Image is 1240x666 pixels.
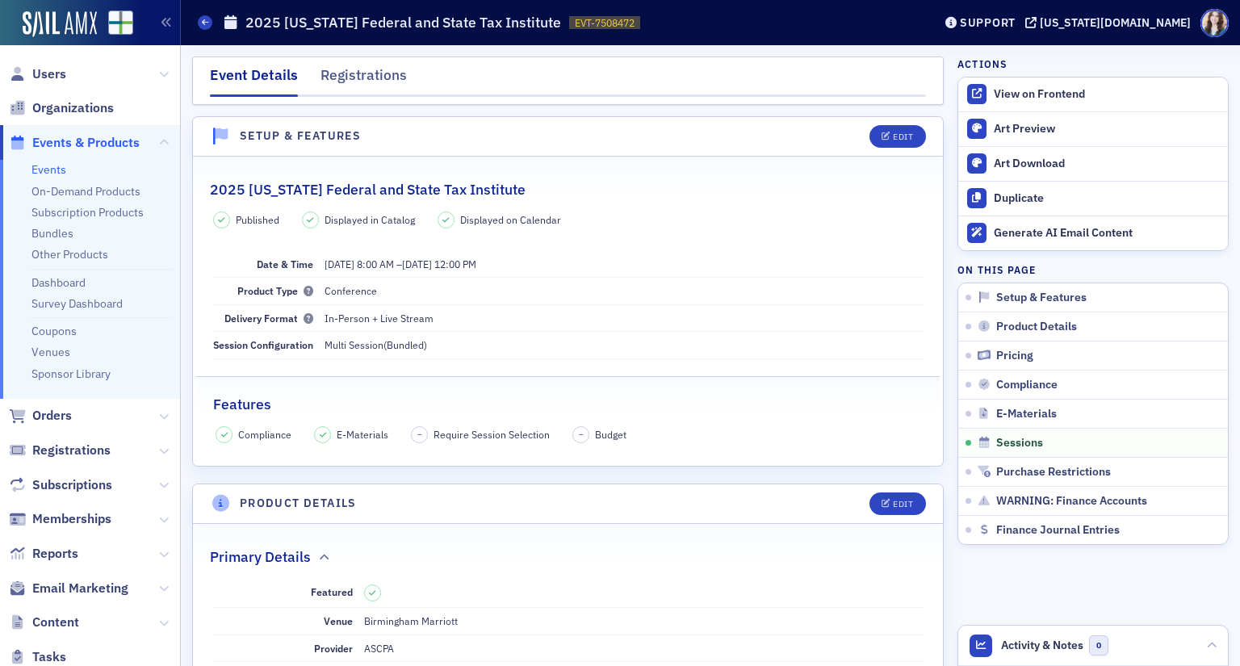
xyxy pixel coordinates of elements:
span: [DATE] [325,258,354,270]
button: [US_STATE][DOMAIN_NAME] [1025,17,1196,28]
a: Sponsor Library [31,367,111,381]
span: Memberships [32,510,111,528]
span: 0 [1089,635,1109,656]
span: Registrations [32,442,111,459]
h4: Product Details [240,495,357,512]
span: [DATE] [402,258,432,270]
span: Sessions [996,436,1043,450]
img: SailAMX [23,11,97,37]
span: Organizations [32,99,114,117]
a: Venues [31,345,70,359]
div: Edit [893,132,913,141]
dd: – [325,251,924,277]
div: Edit [893,500,913,509]
span: Reports [32,545,78,563]
span: – [417,429,422,440]
div: Duplicate [994,191,1220,206]
a: Survey Dashboard [31,296,123,311]
div: Generate AI Email Content [994,226,1220,241]
span: – [579,429,584,440]
span: Finance Journal Entries [996,523,1120,538]
h2: Primary Details [210,547,311,568]
div: Support [960,15,1016,30]
a: On-Demand Products [31,184,140,199]
time: 8:00 AM [357,258,394,270]
span: WARNING: Finance Accounts [996,494,1147,509]
span: Users [32,65,66,83]
span: Date & Time [257,258,313,270]
h2: 2025 [US_STATE] Federal and State Tax Institute [210,179,526,200]
span: Conference [325,284,377,297]
a: Content [9,614,79,631]
div: Art Preview [994,122,1220,136]
a: Subscriptions [9,476,112,494]
a: Tasks [9,648,66,666]
span: Multi Session [325,338,383,351]
div: [US_STATE][DOMAIN_NAME] [1040,15,1191,30]
span: Content [32,614,79,631]
div: Event Details [210,65,298,97]
div: View on Frontend [994,87,1220,102]
h2: Features [213,394,271,415]
a: Memberships [9,510,111,528]
span: Product Details [996,320,1077,334]
span: Displayed on Calendar [460,212,561,227]
a: Events & Products [9,134,140,152]
span: Birmingham Marriott [364,614,458,627]
span: Budget [595,427,626,442]
time: 12:00 PM [434,258,476,270]
a: Bundles [31,226,73,241]
button: Edit [869,125,925,148]
span: Compliance [238,427,291,442]
div: Art Download [994,157,1220,171]
a: Art Preview [958,112,1228,146]
h4: On this page [957,262,1229,277]
button: Generate AI Email Content [958,216,1228,250]
button: Edit [869,492,925,515]
a: Organizations [9,99,114,117]
h4: Actions [957,57,1007,71]
span: E-Materials [996,407,1057,421]
span: Require Session Selection [434,427,550,442]
a: Email Marketing [9,580,128,597]
span: Published [236,212,279,227]
dd: (Bundled) [325,332,924,358]
span: Delivery Format [224,312,313,325]
span: In-Person + Live Stream [325,312,434,325]
a: Events [31,162,66,177]
span: Purchase Restrictions [996,465,1111,480]
span: Provider [314,642,353,655]
a: Reports [9,545,78,563]
h1: 2025 [US_STATE] Federal and State Tax Institute [245,13,561,32]
a: Users [9,65,66,83]
a: Registrations [9,442,111,459]
span: Session Configuration [213,338,313,351]
h4: Setup & Features [240,128,361,145]
a: Art Download [958,146,1228,181]
div: Registrations [320,65,407,94]
span: Pricing [996,349,1033,363]
a: Subscription Products [31,205,144,220]
span: Activity & Notes [1001,637,1083,654]
span: Compliance [996,378,1058,392]
a: Other Products [31,247,108,262]
span: Events & Products [32,134,140,152]
span: Orders [32,407,72,425]
a: View on Frontend [958,77,1228,111]
span: Venue [324,614,353,627]
a: Coupons [31,324,77,338]
img: SailAMX [108,10,133,36]
span: E-Materials [337,427,388,442]
a: Orders [9,407,72,425]
span: Displayed in Catalog [325,212,415,227]
span: ASCPA [364,642,394,655]
span: Profile [1200,9,1229,37]
span: EVT-7508472 [575,16,635,30]
a: View Homepage [97,10,133,38]
button: Duplicate [958,181,1228,216]
span: Product Type [237,284,313,297]
span: Tasks [32,648,66,666]
span: Featured [311,585,353,598]
span: Setup & Features [996,291,1087,305]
